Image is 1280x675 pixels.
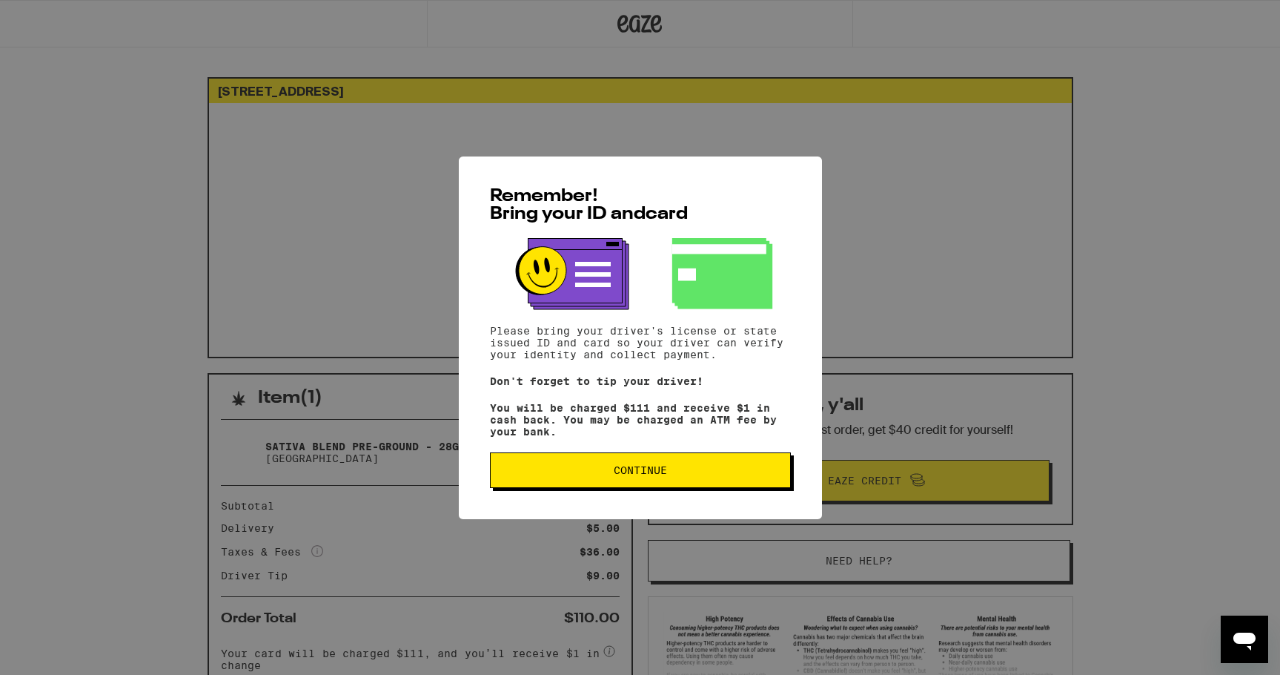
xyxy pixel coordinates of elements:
p: You will be charged $111 and receive $1 in cash back. You may be charged an ATM fee by your bank. [490,402,791,438]
p: Please bring your driver's license or state issued ID and card so your driver can verify your ide... [490,325,791,360]
button: Continue [490,452,791,488]
iframe: Button to launch messaging window [1221,616,1268,663]
span: Continue [614,465,667,475]
span: Remember! Bring your ID and card [490,188,688,223]
p: Don't forget to tip your driver! [490,375,791,387]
